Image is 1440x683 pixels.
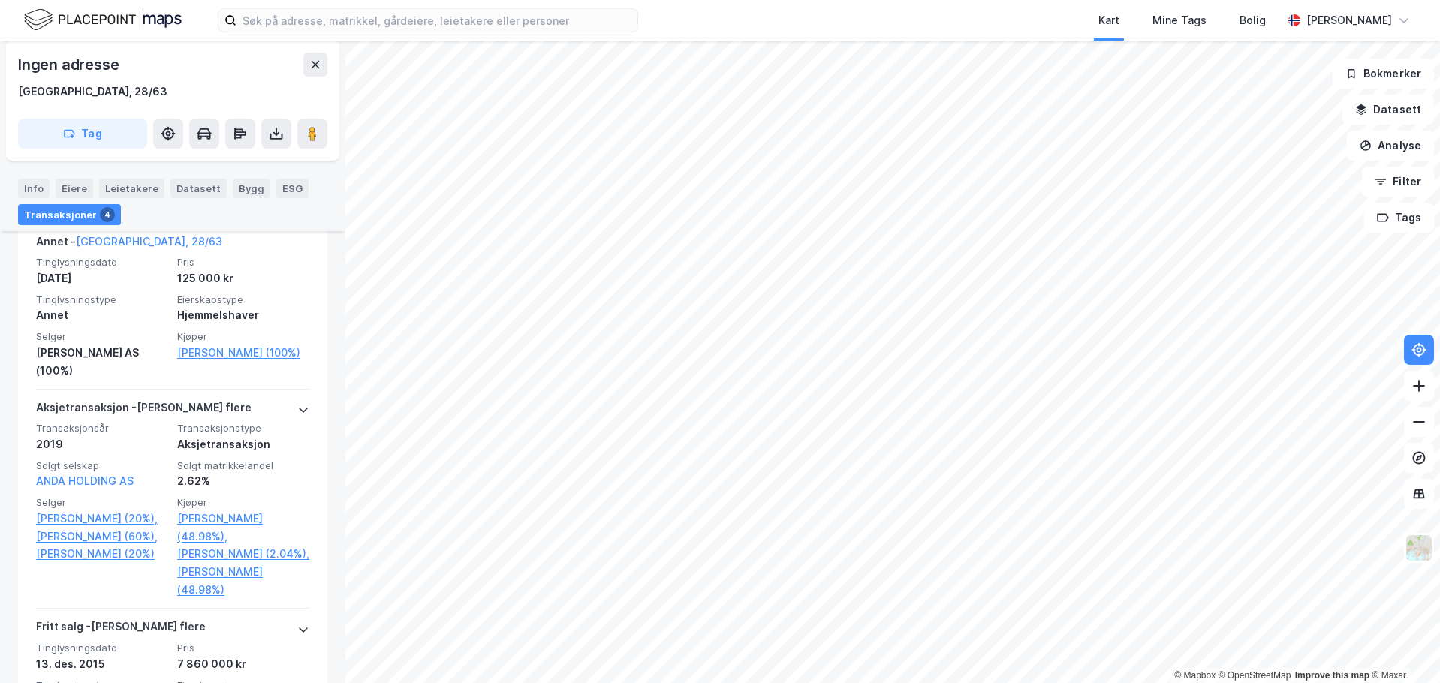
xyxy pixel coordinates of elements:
[177,472,309,490] div: 2.62%
[36,330,168,343] span: Selger
[36,422,168,435] span: Transaksjonsår
[36,459,168,472] span: Solgt selskap
[36,655,168,673] div: 13. des. 2015
[36,399,252,423] div: Aksjetransaksjon - [PERSON_NAME] flere
[1098,11,1119,29] div: Kart
[36,344,168,380] div: [PERSON_NAME] AS (100%)
[1333,59,1434,89] button: Bokmerker
[1219,670,1291,681] a: OpenStreetMap
[36,474,134,487] a: ANDA HOLDING AS
[1306,11,1392,29] div: [PERSON_NAME]
[18,204,121,225] div: Transaksjoner
[36,642,168,654] span: Tinglysningsdato
[177,306,309,324] div: Hjemmelshaver
[177,344,309,362] a: [PERSON_NAME] (100%)
[36,435,168,453] div: 2019
[100,207,115,222] div: 4
[36,618,206,642] div: Fritt salg - [PERSON_NAME] flere
[36,510,168,528] a: [PERSON_NAME] (20%),
[24,7,182,33] img: logo.f888ab2527a4732fd821a326f86c7f29.svg
[36,545,168,563] a: [PERSON_NAME] (20%)
[18,53,122,77] div: Ingen adresse
[36,496,168,509] span: Selger
[1342,95,1434,125] button: Datasett
[177,496,309,509] span: Kjøper
[177,642,309,654] span: Pris
[177,435,309,453] div: Aksjetransaksjon
[1295,670,1369,681] a: Improve this map
[170,179,227,198] div: Datasett
[18,119,147,149] button: Tag
[18,83,167,101] div: [GEOGRAPHIC_DATA], 28/63
[177,510,309,546] a: [PERSON_NAME] (48.98%),
[1365,611,1440,683] iframe: Chat Widget
[233,179,270,198] div: Bygg
[18,179,50,198] div: Info
[177,293,309,306] span: Eierskapstype
[177,422,309,435] span: Transaksjonstype
[1347,131,1434,161] button: Analyse
[1364,203,1434,233] button: Tags
[1405,534,1433,562] img: Z
[177,330,309,343] span: Kjøper
[99,179,164,198] div: Leietakere
[1240,11,1266,29] div: Bolig
[177,269,309,287] div: 125 000 kr
[1152,11,1207,29] div: Mine Tags
[56,179,93,198] div: Eiere
[177,545,309,563] a: [PERSON_NAME] (2.04%),
[36,528,168,546] a: [PERSON_NAME] (60%),
[1365,611,1440,683] div: Kontrollprogram for chat
[177,655,309,673] div: 7 860 000 kr
[236,9,637,32] input: Søk på adresse, matrikkel, gårdeiere, leietakere eller personer
[177,459,309,472] span: Solgt matrikkelandel
[36,293,168,306] span: Tinglysningstype
[177,563,309,599] a: [PERSON_NAME] (48.98%)
[36,233,222,257] div: Annet -
[1362,167,1434,197] button: Filter
[36,269,168,287] div: [DATE]
[276,179,309,198] div: ESG
[36,306,168,324] div: Annet
[76,235,222,248] a: [GEOGRAPHIC_DATA], 28/63
[36,256,168,269] span: Tinglysningsdato
[1174,670,1216,681] a: Mapbox
[177,256,309,269] span: Pris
